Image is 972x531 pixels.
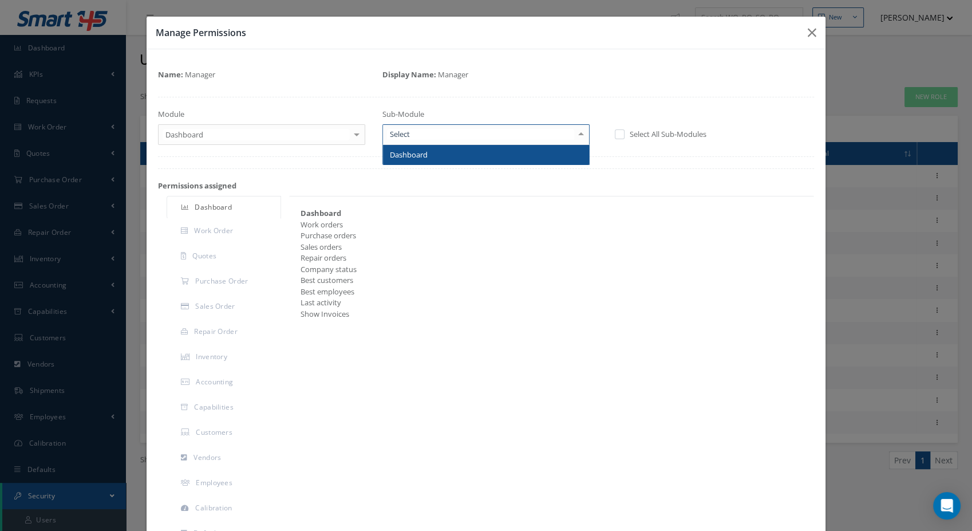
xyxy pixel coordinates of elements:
span: Dashboard [163,129,350,140]
span: Quotes [192,251,216,261]
span: Capabilities [194,402,234,412]
span: Customers [196,427,232,437]
a: Customers [167,422,281,446]
label: Select All Sub-Modules [627,129,706,139]
label: Sub-Module [382,109,424,120]
a: Work Order [167,220,281,244]
a: Quotes [167,245,281,269]
span: Repair Order [194,327,238,336]
a: Calibration [167,497,281,521]
div: Last activity [292,297,803,309]
strong: Permissions assigned [158,180,236,191]
strong: Dashboard [301,208,341,218]
div: Best employees [292,286,803,298]
span: Calibration [195,503,232,513]
a: Inventory [167,346,281,370]
a: Purchase Order [167,270,281,294]
input: Select [387,129,574,140]
div: Show Invoices [292,309,803,320]
a: Capabilities [167,396,281,420]
span: Manager [185,69,215,80]
a: Vendors [167,447,281,471]
span: Vendors [193,453,221,462]
span: Employees [196,478,232,487]
span: Sales Order [195,301,235,311]
label: Module [158,109,184,120]
span: Purchase Order [195,276,248,286]
a: Accounting [167,371,281,395]
h3: Manage Permissions [156,26,799,40]
span: Dashboard [195,202,232,212]
span: Manager [438,69,468,80]
div: Sales orders [292,242,803,253]
div: Best customers [292,275,803,286]
div: Work orders [292,219,803,231]
a: Repair Order [167,321,281,345]
div: Purchase orders [292,230,803,242]
a: Employees [167,472,281,496]
span: Dashboard [390,150,428,160]
a: Dashboard [167,196,281,219]
a: Sales Order [167,296,281,320]
strong: Display Name: [382,69,436,80]
span: Inventory [196,352,227,361]
div: Repair orders [292,253,803,264]
span: Accounting [196,377,233,387]
strong: Name: [158,69,183,80]
div: Open Intercom Messenger [933,492,961,520]
span: Work Order [194,226,233,235]
div: Company status [292,264,803,276]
